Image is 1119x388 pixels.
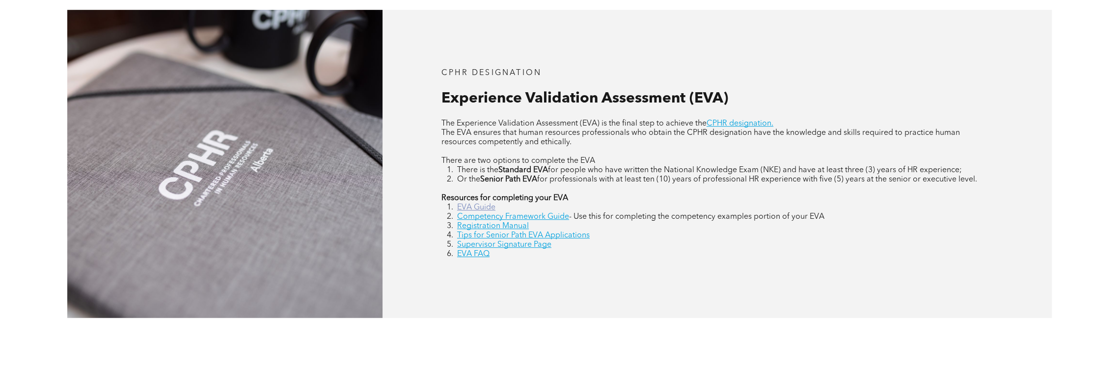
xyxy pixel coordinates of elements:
[441,129,960,146] span: The EVA ensures that human resources professionals who obtain the CPHR designation have the knowl...
[457,222,529,230] a: Registration Manual
[441,157,595,165] span: There are two options to complete the EVA
[569,213,824,221] span: - Use this for completing the competency examples portion of your EVA
[480,176,537,183] strong: Senior Path EVA
[498,166,548,174] strong: Standard EVA
[457,166,498,174] span: There is the
[457,176,480,183] span: Or the
[441,194,568,202] strong: Resources for completing your EVA
[441,69,542,77] span: CPHR DESIGNATION
[548,166,962,174] span: for people who have written the National Knowledge Exam (NKE) and have at least three (3) years o...
[457,250,490,258] a: EVA FAQ
[441,120,707,128] span: The Experience Validation Assessment (EVA) is the final step to achieve the
[457,232,590,239] a: Tips for Senior Path EVA Applications
[707,120,773,128] a: CPHR designation.
[457,241,551,249] a: Supervisor Signature Page
[537,176,977,183] span: for professionals with at least ten (10) years of professional HR experience with five (5) years ...
[457,204,495,211] a: EVA Guide
[457,213,569,221] a: Competency Framework Guide
[441,91,728,106] span: Experience Validation Assessment (EVA)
